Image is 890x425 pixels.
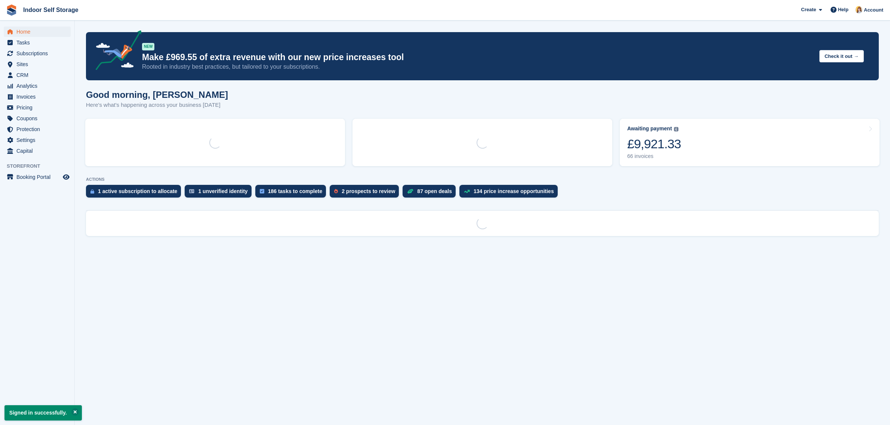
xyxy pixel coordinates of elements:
[4,172,71,182] a: menu
[855,6,863,13] img: Joanne Smith
[185,185,255,201] a: 1 unverified identity
[4,48,71,59] a: menu
[4,102,71,113] a: menu
[819,50,864,62] button: Check it out →
[474,188,554,194] div: 134 price increase opportunities
[98,188,177,194] div: 1 active subscription to allocate
[16,81,61,91] span: Analytics
[4,37,71,48] a: menu
[90,189,94,194] img: active_subscription_to_allocate_icon-d502201f5373d7db506a760aba3b589e785aa758c864c3986d89f69b8ff3...
[330,185,403,201] a: 2 prospects to review
[198,188,247,194] div: 1 unverified identity
[16,91,61,102] span: Invoices
[674,127,678,131] img: icon-info-grey-7440780725fd019a000dd9b08b2336e03edf1995a4989e88bcd33f0948082b44.svg
[801,6,816,13] span: Create
[16,113,61,124] span: Coupons
[4,124,71,134] a: menu
[464,190,470,193] img: price_increase_opportunities-93ffe204e8149a01c8c9dc8f82e8f89637d9d84a8eef4429ea346261dce0b2c0.svg
[86,177,879,182] p: ACTIONS
[16,59,61,69] span: Sites
[16,37,61,48] span: Tasks
[4,91,71,102] a: menu
[342,188,395,194] div: 2 prospects to review
[620,119,880,166] a: Awaiting payment £9,921.33 66 invoices
[407,189,413,194] img: deal-1b604bf984904fb50ccaf53a9ad4b4a5d6e5aea283cecdc64d6e3604feb123c2.svg
[6,4,17,16] img: stora-icon-8386f47178a22dfd0bd8f6a31ec36ba5ce8667c1dd55bd0f319d3a0aa187defe.svg
[417,188,452,194] div: 87 open deals
[142,43,154,50] div: NEW
[4,113,71,124] a: menu
[4,59,71,69] a: menu
[627,125,672,132] div: Awaiting payment
[16,146,61,156] span: Capital
[838,6,849,13] span: Help
[268,188,323,194] div: 186 tasks to complete
[4,70,71,80] a: menu
[4,81,71,91] a: menu
[627,153,681,159] div: 66 invoices
[20,4,81,16] a: Indoor Self Storage
[16,135,61,145] span: Settings
[62,173,71,182] a: Preview store
[16,172,61,182] span: Booking Portal
[16,27,61,37] span: Home
[142,52,813,63] p: Make £969.55 of extra revenue with our new price increases tool
[86,185,185,201] a: 1 active subscription to allocate
[260,189,264,193] img: task-75834270c22a3079a89374b754ae025e5fb1db73e45f91037f5363f120a921f8.svg
[86,101,228,109] p: Here's what's happening across your business [DATE]
[16,48,61,59] span: Subscriptions
[403,185,459,201] a: 87 open deals
[4,135,71,145] a: menu
[142,63,813,71] p: Rooted in industry best practices, but tailored to your subscriptions.
[334,189,338,193] img: prospect-51fa495bee0391a8d652442698ab0144808aea92771e9ea1ae160a38d050c398.svg
[86,90,228,100] h1: Good morning, [PERSON_NAME]
[4,146,71,156] a: menu
[864,6,883,14] span: Account
[4,405,82,421] p: Signed in successfully.
[255,185,330,201] a: 186 tasks to complete
[89,30,142,73] img: price-adjustments-announcement-icon-8257ccfd72463d97f412b2fc003d46551f7dbcb40ab6d574587a9cd5c0d94...
[627,136,681,152] div: £9,921.33
[189,189,194,193] img: verify_identity-adf6edd0f0f0b5bbfe63781bf79b02c33cf7c696d77639b501bdc392416b5a36.svg
[16,70,61,80] span: CRM
[7,162,74,170] span: Storefront
[459,185,561,201] a: 134 price increase opportunities
[16,102,61,113] span: Pricing
[4,27,71,37] a: menu
[16,124,61,134] span: Protection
